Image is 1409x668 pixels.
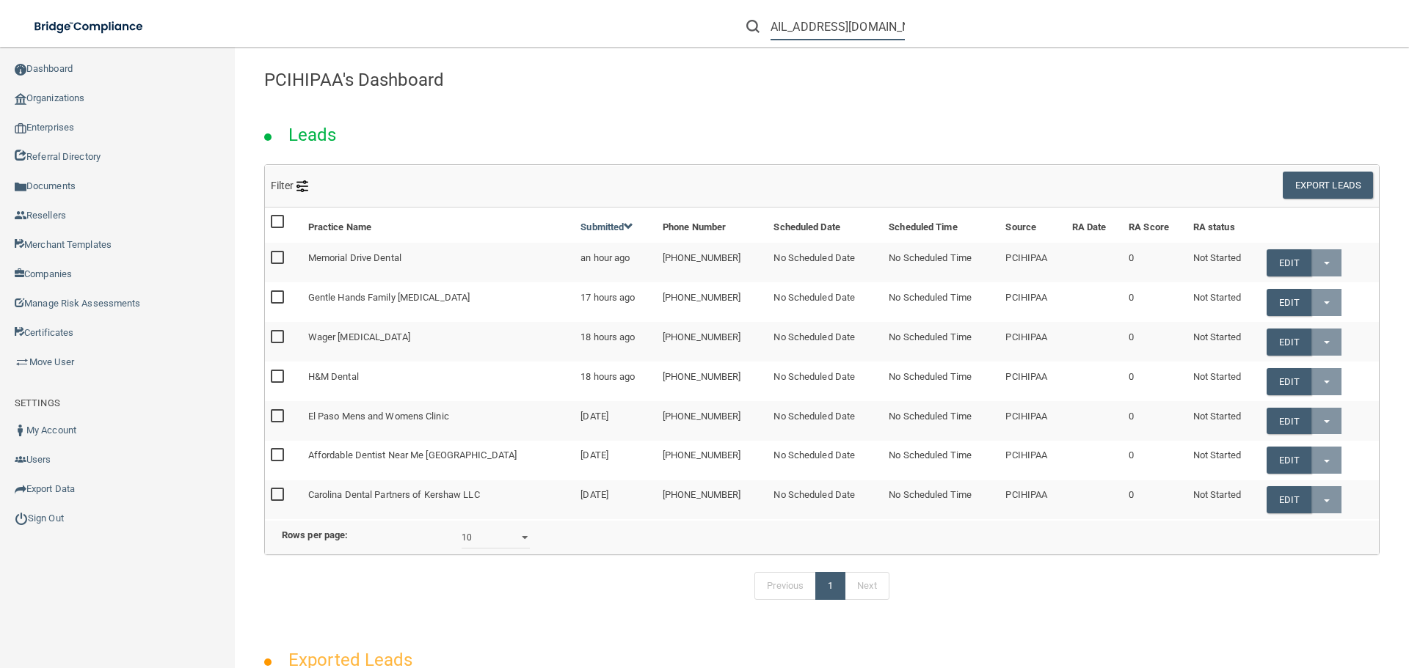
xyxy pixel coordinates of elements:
td: [PHONE_NUMBER] [657,322,768,361]
img: icon-users.e205127d.png [15,454,26,466]
td: Memorial Drive Dental [302,243,575,282]
td: 0 [1123,401,1187,441]
img: ic_reseller.de258add.png [15,210,26,221]
input: Search [771,13,905,40]
th: RA status [1187,208,1261,243]
td: 0 [1123,480,1187,519]
img: briefcase.64adab9b.png [15,355,29,370]
img: icon-filter@2x.21656d0b.png [296,180,308,192]
td: Not Started [1187,322,1261,361]
td: No Scheduled Date [768,361,883,401]
img: icon-export.b9366987.png [15,483,26,495]
th: Practice Name [302,208,575,243]
img: ic_power_dark.7ecde6b1.png [15,512,28,525]
td: No Scheduled Date [768,243,883,282]
th: RA Date [1066,208,1124,243]
td: No Scheduled Time [883,361,1000,401]
td: PCIHIPAA [1000,441,1066,480]
td: [DATE] [575,401,657,441]
img: icon-documents.8dae5593.png [15,181,26,193]
img: ic_dashboard_dark.d01f4a41.png [15,64,26,76]
iframe: Drift Widget Chat Controller [1155,592,1391,650]
a: Edit [1267,289,1311,316]
td: 17 hours ago [575,282,657,322]
td: PCIHIPAA [1000,401,1066,441]
img: bridge_compliance_login_screen.278c3ca4.svg [22,12,157,42]
th: Source [1000,208,1066,243]
td: 18 hours ago [575,361,657,401]
td: [DATE] [575,441,657,480]
td: El Paso Mens and Womens Clinic [302,401,575,441]
a: Edit [1267,249,1311,276]
td: 18 hours ago [575,322,657,361]
td: No Scheduled Time [883,401,1000,441]
td: PCIHIPAA [1000,322,1066,361]
td: [DATE] [575,480,657,519]
a: Edit [1267,447,1311,474]
label: SETTINGS [15,394,60,412]
td: [PHONE_NUMBER] [657,401,768,441]
td: [PHONE_NUMBER] [657,361,768,401]
td: No Scheduled Date [768,322,883,361]
td: Not Started [1187,401,1261,441]
h2: Leads [274,114,352,155]
td: No Scheduled Time [883,441,1000,480]
td: [PHONE_NUMBER] [657,480,768,519]
td: an hour ago [575,243,657,282]
td: Carolina Dental Partners of Kershaw LLC [302,480,575,519]
a: Next [845,572,889,600]
td: [PHONE_NUMBER] [657,243,768,282]
a: Edit [1267,329,1311,356]
th: Scheduled Date [768,208,883,243]
td: Affordable Dentist Near Me [GEOGRAPHIC_DATA] [302,441,575,480]
td: No Scheduled Time [883,282,1000,322]
td: 0 [1123,361,1187,401]
a: Edit [1267,486,1311,513]
a: Previous [754,572,816,600]
td: No Scheduled Date [768,480,883,519]
td: No Scheduled Date [768,401,883,441]
img: enterprise.0d942306.png [15,123,26,133]
b: Rows per page: [282,529,348,540]
td: [PHONE_NUMBER] [657,441,768,480]
th: Phone Number [657,208,768,243]
th: RA Score [1123,208,1187,243]
td: PCIHIPAA [1000,361,1066,401]
td: Wager [MEDICAL_DATA] [302,322,575,361]
td: Not Started [1187,441,1261,480]
td: No Scheduled Time [883,480,1000,519]
h4: PCIHIPAA's Dashboard [264,70,1380,89]
td: No Scheduled Date [768,282,883,322]
th: Scheduled Time [883,208,1000,243]
span: Filter [271,180,308,191]
button: Export Leads [1283,172,1373,199]
td: Gentle Hands Family [MEDICAL_DATA] [302,282,575,322]
a: Edit [1267,408,1311,435]
td: PCIHIPAA [1000,282,1066,322]
td: 0 [1123,243,1187,282]
img: ic_user_dark.df1a06c3.png [15,425,26,436]
td: Not Started [1187,282,1261,322]
td: 0 [1123,441,1187,480]
img: organization-icon.f8decf85.png [15,93,26,105]
td: 0 [1123,322,1187,361]
td: No Scheduled Time [883,322,1000,361]
a: Edit [1267,368,1311,395]
td: 0 [1123,282,1187,322]
td: Not Started [1187,480,1261,519]
img: ic-search.3b580494.png [746,20,760,33]
td: H&M Dental [302,361,575,401]
td: Not Started [1187,361,1261,401]
td: No Scheduled Time [883,243,1000,282]
td: PCIHIPAA [1000,243,1066,282]
td: No Scheduled Date [768,441,883,480]
td: [PHONE_NUMBER] [657,282,768,322]
td: PCIHIPAA [1000,480,1066,519]
td: Not Started [1187,243,1261,282]
a: Submitted [580,221,633,232]
a: 1 [815,572,845,600]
